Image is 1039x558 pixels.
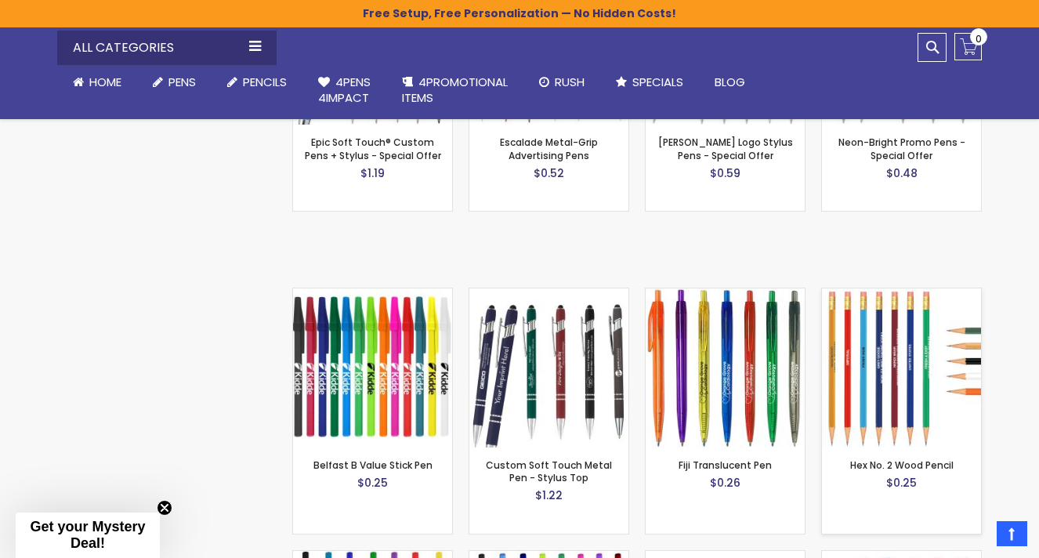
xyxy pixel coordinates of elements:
[30,519,145,551] span: Get your Mystery Deal!
[486,458,612,484] a: Custom Soft Touch Metal Pen - Stylus Top
[360,165,385,181] span: $1.19
[157,500,172,516] button: Close teaser
[293,288,452,301] a: Belfast B Value Stick Pen
[313,458,433,472] a: Belfast B Value Stick Pen
[710,165,740,181] span: $0.59
[632,74,683,90] span: Specials
[658,136,793,161] a: [PERSON_NAME] Logo Stylus Pens - Special Offer
[523,65,600,100] a: Rush
[357,475,388,491] span: $0.25
[402,74,508,106] span: 4PROMOTIONAL ITEMS
[646,288,805,301] a: Fiji Translucent Pen
[954,33,982,60] a: 0
[318,74,371,106] span: 4Pens 4impact
[212,65,302,100] a: Pencils
[386,65,523,116] a: 4PROMOTIONALITEMS
[302,65,386,116] a: 4Pens4impact
[710,475,740,491] span: $0.26
[89,74,121,90] span: Home
[469,288,628,301] a: Custom Soft Touch Metal Pen - Stylus Top
[699,65,761,100] a: Blog
[715,74,745,90] span: Blog
[679,458,772,472] a: Fiji Translucent Pen
[57,31,277,65] div: All Categories
[534,165,564,181] span: $0.52
[243,74,287,90] span: Pencils
[555,74,585,90] span: Rush
[910,516,1039,558] iframe: Google Customer Reviews
[822,288,981,447] img: Hex No. 2 Wood Pencil
[305,136,441,161] a: Epic Soft Touch® Custom Pens + Stylus - Special Offer
[16,513,160,558] div: Get your Mystery Deal!Close teaser
[500,136,598,161] a: Escalade Metal-Grip Advertising Pens
[600,65,699,100] a: Specials
[469,288,628,447] img: Custom Soft Touch Metal Pen - Stylus Top
[976,31,982,46] span: 0
[646,288,805,447] img: Fiji Translucent Pen
[886,165,918,181] span: $0.48
[57,65,137,100] a: Home
[168,74,196,90] span: Pens
[137,65,212,100] a: Pens
[850,458,954,472] a: Hex No. 2 Wood Pencil
[822,288,981,301] a: Hex No. 2 Wood Pencil
[886,475,917,491] span: $0.25
[838,136,965,161] a: Neon-Bright Promo Pens - Special Offer
[293,288,452,447] img: Belfast B Value Stick Pen
[535,487,563,503] span: $1.22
